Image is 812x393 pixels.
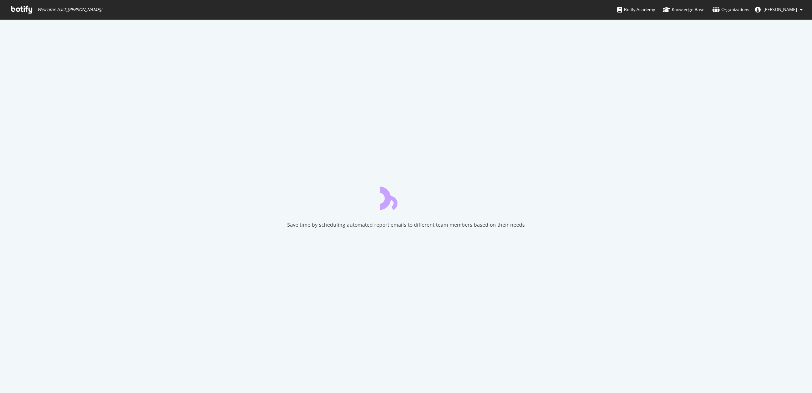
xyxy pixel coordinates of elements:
div: Save time by scheduling automated report emails to different team members based on their needs [287,221,525,228]
span: Welcome back, [PERSON_NAME] ! [37,7,102,12]
div: Botify Academy [617,6,655,13]
div: animation [380,184,432,210]
div: Knowledge Base [663,6,705,13]
button: [PERSON_NAME] [749,4,808,15]
span: Nadine Kraegeloh [763,6,797,12]
div: Organizations [712,6,749,13]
